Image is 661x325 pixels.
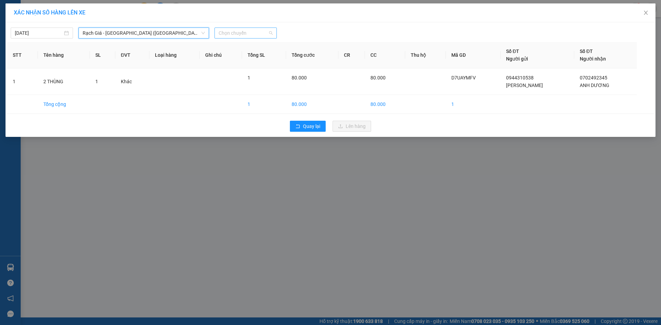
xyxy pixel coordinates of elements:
[636,3,655,23] button: Close
[292,75,307,80] span: 80.000
[83,28,205,38] span: Rạch Giá - Sài Gòn (Hàng Hoá)
[580,48,593,54] span: Số ĐT
[7,42,38,68] th: STT
[248,75,250,80] span: 1
[506,48,519,54] span: Số ĐT
[405,42,446,68] th: Thu hộ
[506,83,543,88] span: [PERSON_NAME]
[90,42,115,68] th: SL
[286,95,338,114] td: 80.000
[580,75,607,80] span: 0702492345
[451,75,476,80] span: D7UAYMFV
[506,56,528,62] span: Người gửi
[295,124,300,129] span: rollback
[365,42,405,68] th: CC
[333,121,371,132] button: uploadLên hàng
[38,95,90,114] td: Tổng cộng
[14,9,85,16] span: XÁC NHẬN SỐ HÀNG LÊN XE
[338,42,365,68] th: CR
[219,28,273,38] span: Chọn chuyến
[200,42,242,68] th: Ghi chú
[242,42,286,68] th: Tổng SL
[290,121,326,132] button: rollbackQuay lại
[580,83,609,88] span: ANH DƯƠNG
[365,95,405,114] td: 80.000
[370,75,386,80] span: 80.000
[446,95,501,114] td: 1
[303,122,320,130] span: Quay lại
[95,79,98,84] span: 1
[7,68,38,95] td: 1
[446,42,501,68] th: Mã GD
[286,42,338,68] th: Tổng cước
[38,42,90,68] th: Tên hàng
[506,75,534,80] span: 0944310538
[149,42,200,68] th: Loại hàng
[242,95,286,114] td: 1
[115,68,149,95] td: Khác
[643,10,649,15] span: close
[580,56,606,62] span: Người nhận
[38,68,90,95] td: 2 THÙNG
[201,31,205,35] span: down
[15,29,63,37] input: 12/09/2025
[115,42,149,68] th: ĐVT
